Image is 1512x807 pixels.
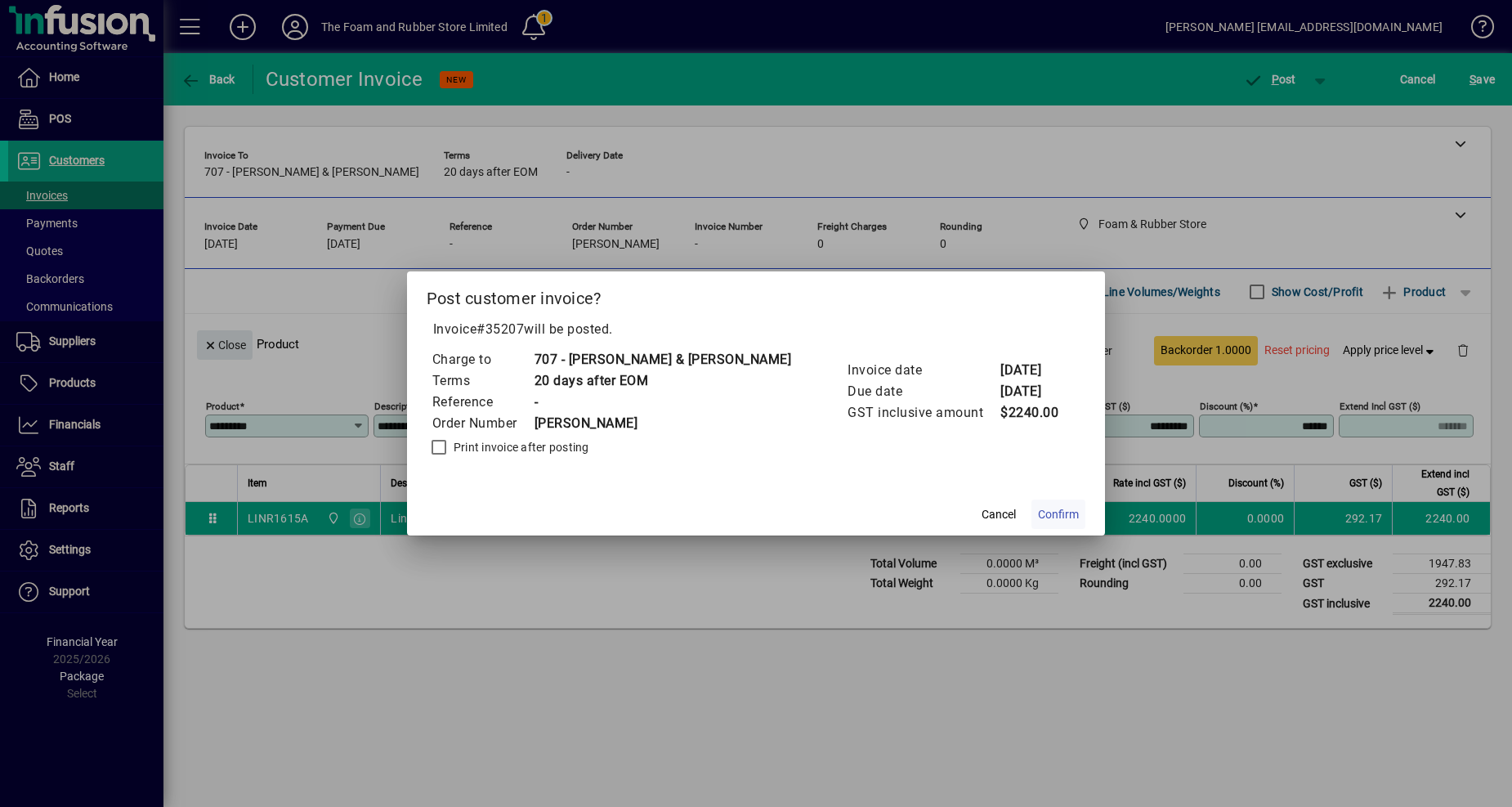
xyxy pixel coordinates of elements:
[432,392,534,413] td: Reference
[847,381,1000,402] td: Due date
[1000,360,1065,381] td: [DATE]
[1038,506,1079,523] span: Confirm
[973,500,1025,529] button: Cancel
[407,271,1106,319] h2: Post customer invoice?
[476,321,524,337] span: #35207
[450,439,589,455] label: Print invoice after posting
[847,402,1000,424] td: GST inclusive amount
[432,413,534,434] td: Order Number
[1000,381,1065,402] td: [DATE]
[1000,402,1065,424] td: $2240.00
[432,349,534,370] td: Charge to
[534,392,792,413] td: -
[427,320,1086,339] p: Invoice will be posted .
[534,370,792,392] td: 20 days after EOM
[534,349,792,370] td: 707 - [PERSON_NAME] & [PERSON_NAME]
[847,360,1000,381] td: Invoice date
[432,370,534,392] td: Terms
[982,506,1016,523] span: Cancel
[534,413,792,434] td: [PERSON_NAME]
[1031,500,1085,529] button: Confirm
